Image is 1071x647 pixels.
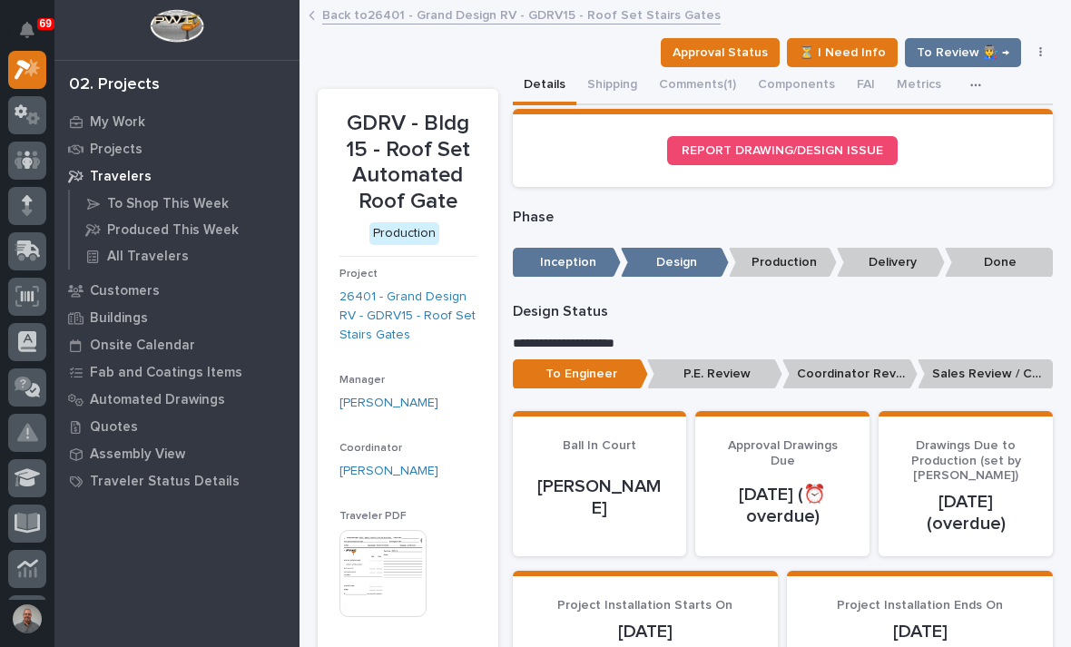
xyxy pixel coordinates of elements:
[886,67,952,105] button: Metrics
[54,135,300,162] a: Projects
[576,67,648,105] button: Shipping
[682,144,883,157] span: REPORT DRAWING/DESIGN ISSUE
[945,248,1053,278] p: Done
[54,331,300,358] a: Onsite Calendar
[369,222,439,245] div: Production
[513,209,1054,226] p: Phase
[90,419,138,436] p: Quotes
[23,22,46,51] div: Notifications69
[90,474,240,490] p: Traveler Status Details
[54,162,300,190] a: Travelers
[54,386,300,413] a: Automated Drawings
[787,38,898,67] button: ⏳ I Need Info
[54,108,300,135] a: My Work
[648,67,747,105] button: Comments (1)
[729,248,837,278] p: Production
[911,439,1021,483] span: Drawings Due to Production (set by [PERSON_NAME])
[799,42,886,64] span: ⏳ I Need Info
[918,359,1053,389] p: Sales Review / Customer Approval
[8,11,46,49] button: Notifications
[322,4,721,25] a: Back to26401 - Grand Design RV - GDRV15 - Roof Set Stairs Gates
[563,439,636,452] span: Ball In Court
[339,288,477,344] a: 26401 - Grand Design RV - GDRV15 - Roof Set Stairs Gates
[90,114,145,131] p: My Work
[905,38,1021,67] button: To Review 👨‍🏭 →
[90,365,242,381] p: Fab and Coatings Items
[513,303,1054,320] p: Design Status
[513,359,648,389] p: To Engineer
[339,111,477,215] p: GDRV - Bldg 15 - Roof Set Automated Roof Gate
[90,142,142,158] p: Projects
[339,462,438,481] a: [PERSON_NAME]
[837,599,1003,612] span: Project Installation Ends On
[339,511,407,522] span: Traveler PDF
[90,392,225,408] p: Automated Drawings
[70,191,300,216] a: To Shop This Week
[535,621,757,642] p: [DATE]
[54,358,300,386] a: Fab and Coatings Items
[90,169,152,185] p: Travelers
[728,439,838,467] span: Approval Drawings Due
[339,269,378,279] span: Project
[339,443,402,454] span: Coordinator
[90,338,195,354] p: Onsite Calendar
[54,440,300,467] a: Assembly View
[513,248,621,278] p: Inception
[107,249,189,265] p: All Travelers
[717,484,848,527] p: [DATE] (⏰ overdue)
[661,38,780,67] button: Approval Status
[54,304,300,331] a: Buildings
[513,67,576,105] button: Details
[900,491,1031,534] p: [DATE] (overdue)
[535,475,665,519] p: [PERSON_NAME]
[150,9,203,43] img: Workspace Logo
[917,42,1009,64] span: To Review 👨‍🏭 →
[107,222,239,239] p: Produced This Week
[673,42,768,64] span: Approval Status
[90,283,160,299] p: Customers
[70,243,300,269] a: All Travelers
[647,359,782,389] p: P.E. Review
[782,359,918,389] p: Coordinator Review
[70,217,300,242] a: Produced This Week
[557,599,732,612] span: Project Installation Starts On
[107,196,229,212] p: To Shop This Week
[54,467,300,495] a: Traveler Status Details
[8,600,46,638] button: users-avatar
[747,67,846,105] button: Components
[809,621,1031,642] p: [DATE]
[837,248,945,278] p: Delivery
[54,277,300,304] a: Customers
[54,413,300,440] a: Quotes
[90,446,185,463] p: Assembly View
[621,248,729,278] p: Design
[667,136,898,165] a: REPORT DRAWING/DESIGN ISSUE
[40,17,52,30] p: 69
[339,394,438,413] a: [PERSON_NAME]
[69,75,160,95] div: 02. Projects
[339,375,385,386] span: Manager
[846,67,886,105] button: FAI
[90,310,148,327] p: Buildings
